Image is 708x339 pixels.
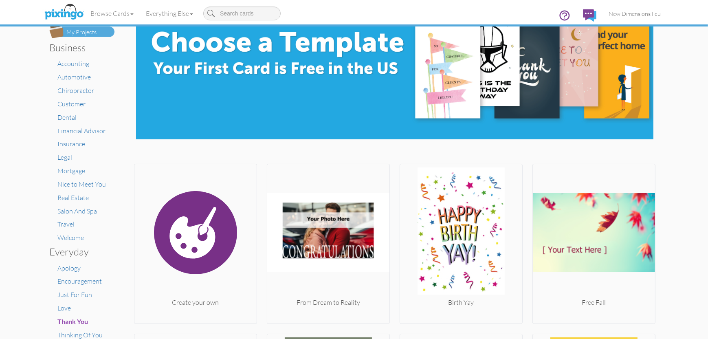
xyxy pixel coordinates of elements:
a: Thank You [57,317,88,326]
a: Salon And Spa [57,207,97,215]
a: Thinking Of You [57,331,103,339]
a: Accounting [57,59,89,68]
a: Nice to Meet You [57,180,106,188]
h3: Business [49,42,108,53]
a: Chiropractor [57,86,94,95]
a: Just For Fun [57,291,92,299]
a: Insurance [57,140,85,148]
a: Apology [57,264,81,272]
a: Mortgage [57,167,85,175]
img: 20250908-205024-9e166ba402a1-250.png [533,167,655,298]
a: Everything Else [140,3,199,24]
img: comments.svg [583,9,596,22]
div: My Projects [66,28,97,37]
input: Search cards [203,7,281,20]
img: create.svg [134,167,257,298]
div: Free Fall [533,298,655,307]
a: Welcome [57,233,84,242]
h3: Everyday [49,247,108,257]
div: Create your own [134,298,257,307]
div: From Dream to Reality [267,298,389,307]
a: Legal [57,153,72,161]
img: pixingo logo [42,2,86,22]
img: 20250905-201811-b377196b96e5-250.png [267,167,389,298]
a: Love [57,304,71,312]
a: Browse Cards [84,3,140,24]
a: Real Estate [57,194,89,202]
a: Financial Advisor [57,127,106,135]
a: Customer [57,100,86,108]
a: Encouragement [57,277,102,285]
a: New Dimensions Fcu [602,3,667,24]
div: Birth Yay [400,298,522,307]
img: 20250828-163716-8d2042864239-250.jpg [400,167,522,298]
a: Travel [57,220,75,228]
a: Automotive [57,73,91,81]
a: Dental [57,113,77,121]
span: New Dimensions Fcu [609,10,661,17]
